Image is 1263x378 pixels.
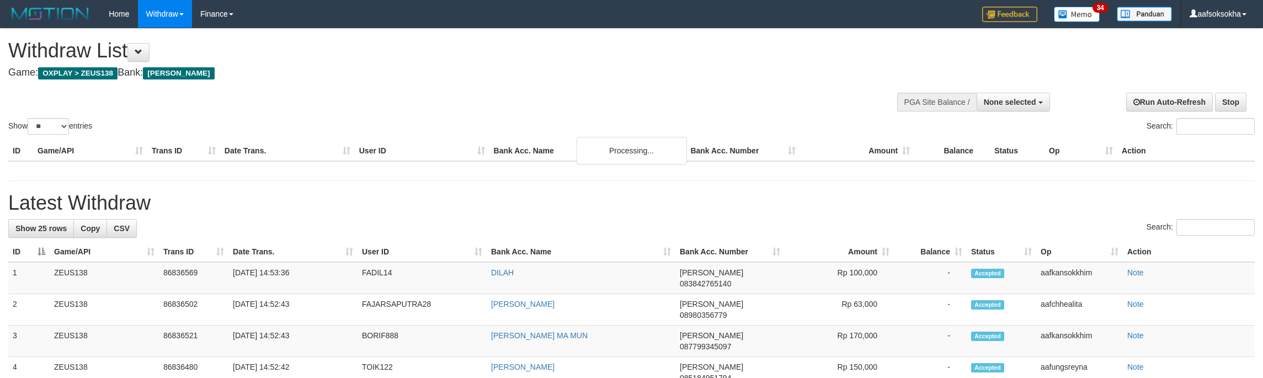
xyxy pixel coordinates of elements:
a: [PERSON_NAME] [491,363,555,371]
span: [PERSON_NAME] [680,268,743,277]
h4: Game: Bank: [8,67,831,78]
span: [PERSON_NAME] [680,331,743,340]
span: OXPLAY > ZEUS138 [38,67,118,79]
th: Status [990,141,1044,161]
span: Copy [81,224,100,233]
th: Bank Acc. Number: activate to sort column ascending [675,242,785,262]
span: Copy 08980356779 to clipboard [680,311,727,320]
td: aafkansokkhim [1036,262,1123,294]
span: Accepted [971,363,1004,372]
th: Amount [800,141,914,161]
th: Trans ID: activate to sort column ascending [159,242,228,262]
td: aafchhealita [1036,294,1123,326]
th: ID: activate to sort column descending [8,242,50,262]
td: FADIL14 [358,262,487,294]
span: Copy 087799345097 to clipboard [680,342,731,351]
td: - [894,326,967,357]
span: Show 25 rows [15,224,67,233]
span: Accepted [971,332,1004,341]
img: panduan.png [1117,7,1172,22]
a: [PERSON_NAME] MA MUN [491,331,588,340]
td: - [894,262,967,294]
td: ZEUS138 [50,294,159,326]
td: ZEUS138 [50,326,159,357]
td: Rp 100,000 [785,262,894,294]
label: Show entries [8,118,92,135]
button: None selected [977,93,1050,111]
a: [PERSON_NAME] [491,300,555,308]
h1: Withdraw List [8,40,831,62]
span: Accepted [971,269,1004,278]
span: [PERSON_NAME] [680,300,743,308]
th: ID [8,141,33,161]
th: User ID: activate to sort column ascending [358,242,487,262]
a: Stop [1215,93,1246,111]
th: Bank Acc. Number [686,141,800,161]
td: [DATE] 14:53:36 [228,262,358,294]
th: Bank Acc. Name: activate to sort column ascending [487,242,675,262]
a: Note [1127,363,1144,371]
a: Note [1127,331,1144,340]
a: Note [1127,268,1144,277]
th: Date Trans. [220,141,355,161]
a: Run Auto-Refresh [1126,93,1213,111]
td: 2 [8,294,50,326]
a: DILAH [491,268,514,277]
th: Bank Acc. Name [489,141,686,161]
h1: Latest Withdraw [8,192,1255,214]
th: Op [1044,141,1117,161]
span: Accepted [971,300,1004,310]
td: ZEUS138 [50,262,159,294]
td: Rp 170,000 [785,326,894,357]
td: 1 [8,262,50,294]
a: Copy [73,219,107,238]
td: - [894,294,967,326]
th: Trans ID [147,141,220,161]
th: Status: activate to sort column ascending [967,242,1036,262]
th: Game/API [33,141,147,161]
label: Search: [1147,118,1255,135]
input: Search: [1176,219,1255,236]
span: None selected [984,98,1036,107]
td: aafkansokkhim [1036,326,1123,357]
td: 3 [8,326,50,357]
div: Processing... [577,137,687,164]
a: Note [1127,300,1144,308]
span: [PERSON_NAME] [680,363,743,371]
input: Search: [1176,118,1255,135]
img: Feedback.jpg [982,7,1037,22]
img: Button%20Memo.svg [1054,7,1100,22]
td: 86836569 [159,262,228,294]
td: 86836502 [159,294,228,326]
span: 34 [1093,3,1107,13]
a: Show 25 rows [8,219,74,238]
td: 86836521 [159,326,228,357]
th: Game/API: activate to sort column ascending [50,242,159,262]
span: Copy 083842765140 to clipboard [680,279,731,288]
span: [PERSON_NAME] [143,67,214,79]
span: CSV [114,224,130,233]
div: PGA Site Balance / [897,93,977,111]
th: User ID [355,141,489,161]
select: Showentries [28,118,69,135]
th: Action [1123,242,1255,262]
th: Balance: activate to sort column ascending [894,242,967,262]
td: BORIF888 [358,326,487,357]
td: [DATE] 14:52:43 [228,294,358,326]
td: FAJARSAPUTRA28 [358,294,487,326]
label: Search: [1147,219,1255,236]
th: Action [1117,141,1255,161]
img: MOTION_logo.png [8,6,92,22]
th: Balance [914,141,990,161]
th: Date Trans.: activate to sort column ascending [228,242,358,262]
th: Amount: activate to sort column ascending [785,242,894,262]
td: Rp 63,000 [785,294,894,326]
a: CSV [106,219,137,238]
th: Op: activate to sort column ascending [1036,242,1123,262]
td: [DATE] 14:52:43 [228,326,358,357]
